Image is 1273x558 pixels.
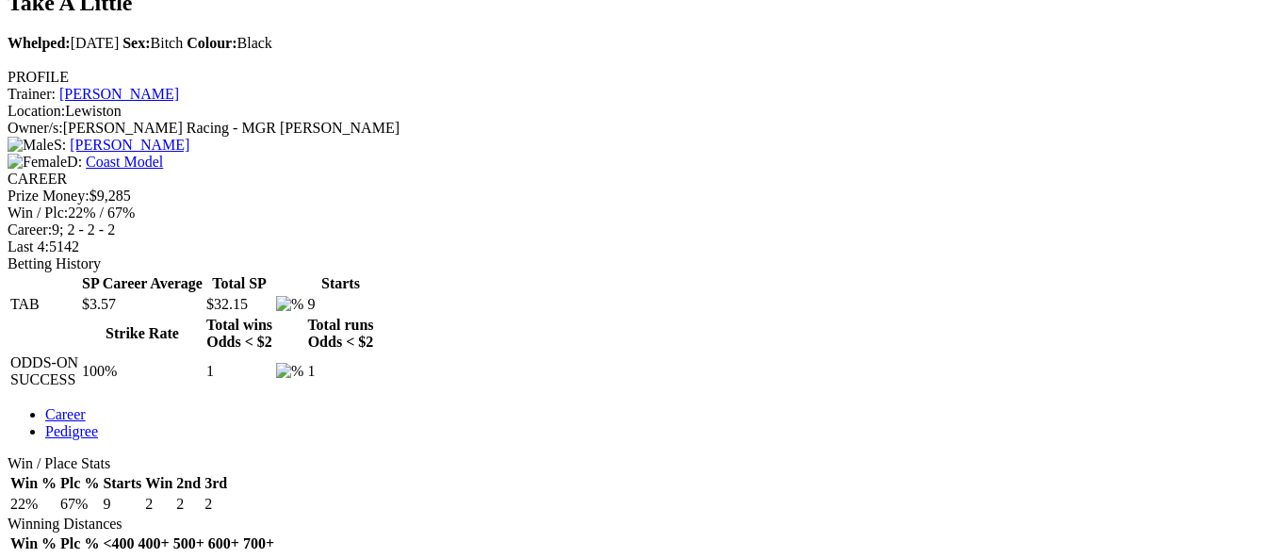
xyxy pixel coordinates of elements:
span: Win / Plc: [8,205,68,221]
div: 9; 2 - 2 - 2 [8,222,1265,238]
td: 2 [175,495,202,514]
td: 1 [205,353,273,389]
th: Total runs Odds < $2 [306,316,374,352]
span: [DATE] [8,35,119,51]
div: [PERSON_NAME] Racing - MGR [PERSON_NAME] [8,120,1265,137]
a: [PERSON_NAME] [70,137,189,153]
img: Male [8,137,54,154]
span: Location: [8,103,65,119]
b: Colour: [187,35,237,51]
th: 700+ [242,534,275,553]
th: Win [144,474,173,493]
a: [PERSON_NAME] [59,86,179,102]
th: Starts [102,474,142,493]
th: Strike Rate [81,316,204,352]
b: Whelped: [8,35,71,51]
td: 9 [306,295,374,314]
td: $32.15 [205,295,273,314]
th: Total wins Odds < $2 [205,316,273,352]
a: Pedigree [45,423,98,439]
td: 9 [102,495,142,514]
div: CAREER [8,171,1265,188]
b: Sex: [122,35,150,51]
th: SP Career Average [81,274,204,293]
div: 5142 [8,238,1265,255]
td: 22% [9,495,57,514]
img: % [276,296,303,313]
td: 67% [59,495,100,514]
div: $9,285 [8,188,1265,205]
span: S: [8,137,66,153]
span: Black [187,35,272,51]
th: 3rd [204,474,228,493]
th: <400 [102,534,135,553]
th: 500+ [172,534,205,553]
th: 600+ [207,534,240,553]
div: Win / Place Stats [8,455,1265,472]
div: 22% / 67% [8,205,1265,222]
span: Career: [8,222,52,238]
a: Coast Model [86,154,163,170]
div: Winning Distances [8,516,1265,533]
span: D: [8,154,82,170]
td: 2 [204,495,228,514]
th: Win % [9,474,57,493]
span: Last 4: [8,238,49,254]
td: TAB [9,295,79,314]
th: Plc % [59,474,100,493]
span: Bitch [122,35,183,51]
a: Career [45,406,86,422]
td: 1 [306,353,374,389]
span: Prize Money: [8,188,90,204]
th: Starts [306,274,374,293]
div: Betting History [8,255,1265,272]
span: Owner/s: [8,120,63,136]
td: ODDS-ON SUCCESS [9,353,79,389]
th: Win % [9,534,57,553]
th: 400+ [138,534,171,553]
th: Plc % [59,534,100,553]
td: $3.57 [81,295,204,314]
span: Trainer: [8,86,56,102]
th: Total SP [205,274,273,293]
td: 100% [81,353,204,389]
img: % [276,363,303,380]
div: PROFILE [8,69,1265,86]
div: Lewiston [8,103,1265,120]
th: 2nd [175,474,202,493]
td: 2 [144,495,173,514]
img: Female [8,154,67,171]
